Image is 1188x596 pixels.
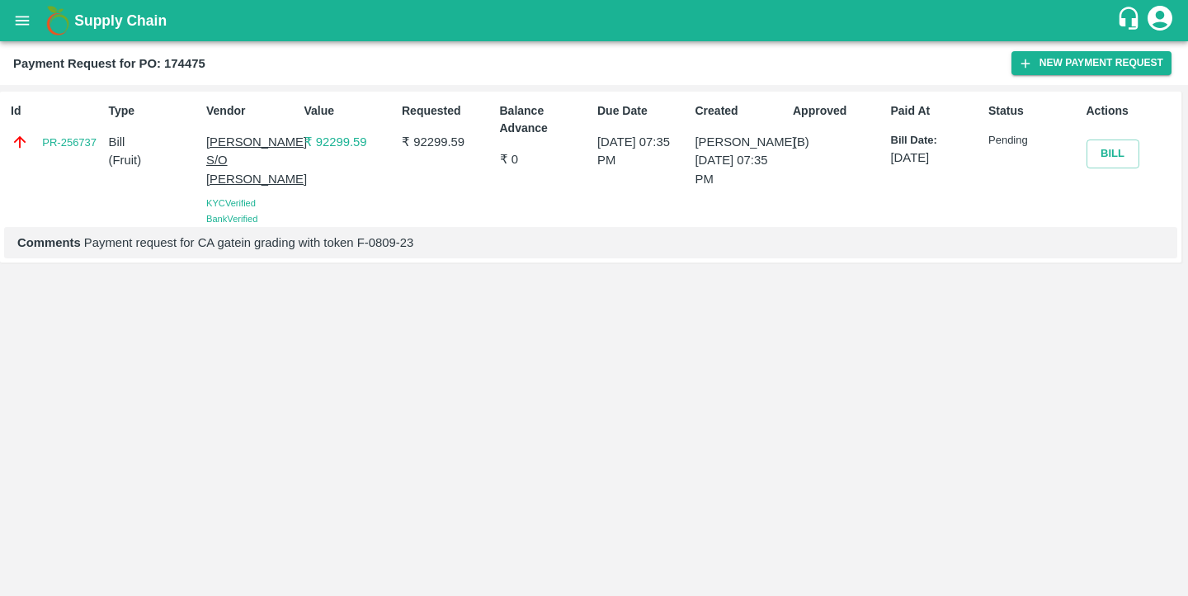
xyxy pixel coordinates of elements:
[891,102,982,120] p: Paid At
[500,150,591,168] p: ₹ 0
[13,57,205,70] b: Payment Request for PO: 174475
[1116,6,1145,35] div: customer-support
[74,9,1116,32] a: Supply Chain
[1087,102,1177,120] p: Actions
[304,102,395,120] p: Value
[695,102,786,120] p: Created
[11,102,101,120] p: Id
[1145,3,1175,38] div: account of current user
[304,133,395,151] p: ₹ 92299.59
[891,133,982,149] p: Bill Date:
[3,2,41,40] button: open drawer
[206,198,256,208] span: KYC Verified
[1087,140,1139,168] button: Bill
[1011,51,1171,75] button: New Payment Request
[988,102,1079,120] p: Status
[109,151,200,169] p: ( Fruit )
[109,133,200,151] p: Bill
[17,236,81,249] b: Comments
[109,102,200,120] p: Type
[988,133,1079,149] p: Pending
[597,133,688,170] p: [DATE] 07:35 PM
[597,102,688,120] p: Due Date
[793,102,884,120] p: Approved
[891,149,982,167] p: [DATE]
[402,102,493,120] p: Requested
[206,102,297,120] p: Vendor
[695,133,786,151] p: [PERSON_NAME]
[206,133,297,188] p: [PERSON_NAME] S/O [PERSON_NAME]
[41,4,74,37] img: logo
[74,12,167,29] b: Supply Chain
[206,214,257,224] span: Bank Verified
[695,151,786,188] p: [DATE] 07:35 PM
[500,102,591,137] p: Balance Advance
[793,133,884,151] p: (B)
[17,234,1164,252] p: Payment request for CA gatein grading with token F-0809-23
[402,133,493,151] p: ₹ 92299.59
[42,135,97,151] a: PR-256737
